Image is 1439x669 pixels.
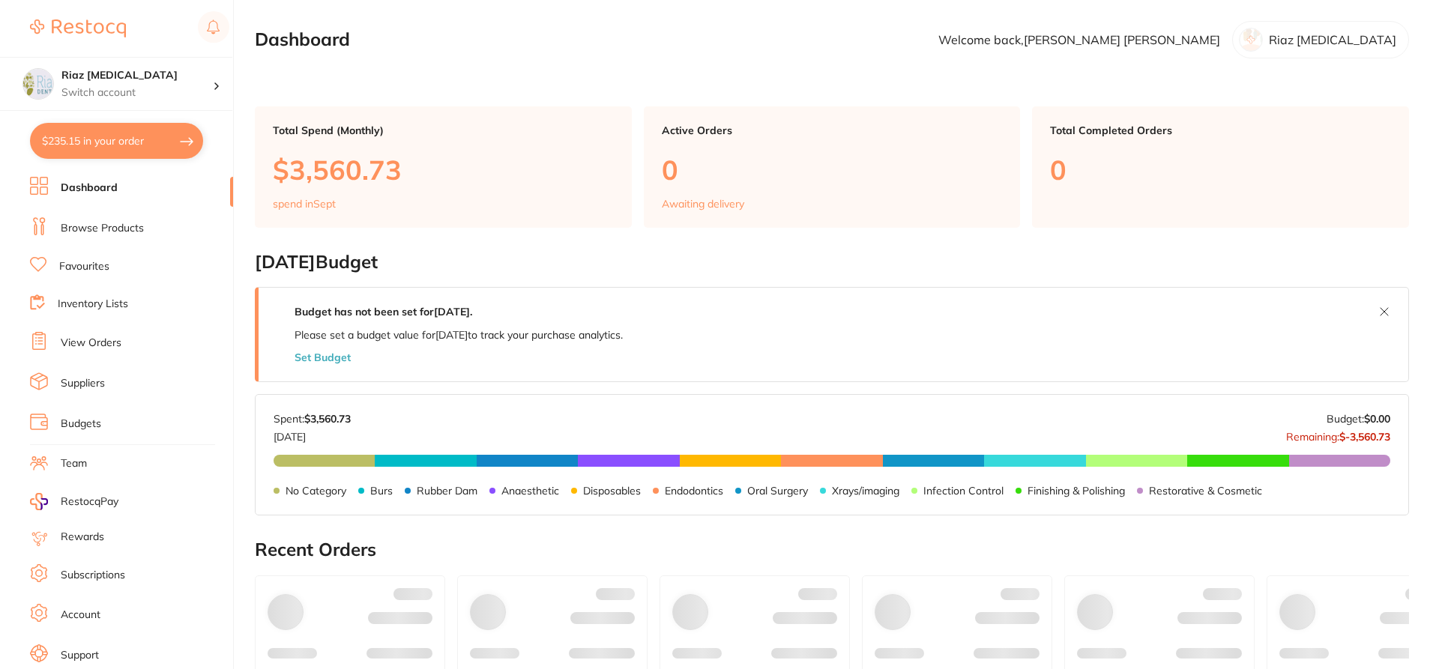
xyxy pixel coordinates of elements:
[832,485,899,497] p: Xrays/imaging
[30,11,126,46] a: Restocq Logo
[1050,124,1391,136] p: Total Completed Orders
[61,608,100,623] a: Account
[30,123,203,159] button: $235.15 in your order
[417,485,477,497] p: Rubber Dam
[1286,425,1390,443] p: Remaining:
[30,493,118,510] a: RestocqPay
[58,297,128,312] a: Inventory Lists
[255,539,1409,560] h2: Recent Orders
[274,413,351,425] p: Spent:
[61,68,213,83] h4: Riaz Dental Surgery
[662,198,744,210] p: Awaiting delivery
[304,412,351,426] strong: $3,560.73
[923,485,1004,497] p: Infection Control
[295,329,623,341] p: Please set a budget value for [DATE] to track your purchase analytics.
[61,417,101,432] a: Budgets
[644,106,1021,228] a: Active Orders0Awaiting delivery
[61,85,213,100] p: Switch account
[1032,106,1409,228] a: Total Completed Orders0
[286,485,346,497] p: No Category
[747,485,808,497] p: Oral Surgery
[1339,430,1390,444] strong: $-3,560.73
[662,124,1003,136] p: Active Orders
[30,493,48,510] img: RestocqPay
[61,221,144,236] a: Browse Products
[273,198,336,210] p: spend in Sept
[274,425,351,443] p: [DATE]
[273,154,614,185] p: $3,560.73
[370,485,393,497] p: Burs
[295,351,351,363] button: Set Budget
[61,456,87,471] a: Team
[938,33,1220,46] p: Welcome back, [PERSON_NAME] [PERSON_NAME]
[1364,412,1390,426] strong: $0.00
[501,485,559,497] p: Anaesthetic
[61,181,118,196] a: Dashboard
[295,305,472,318] strong: Budget has not been set for [DATE] .
[61,648,99,663] a: Support
[1149,485,1262,497] p: Restorative & Cosmetic
[273,124,614,136] p: Total Spend (Monthly)
[59,259,109,274] a: Favourites
[1028,485,1125,497] p: Finishing & Polishing
[662,154,1003,185] p: 0
[255,29,350,50] h2: Dashboard
[1050,154,1391,185] p: 0
[23,69,53,99] img: Riaz Dental Surgery
[61,336,121,351] a: View Orders
[255,106,632,228] a: Total Spend (Monthly)$3,560.73spend inSept
[255,252,1409,273] h2: [DATE] Budget
[61,568,125,583] a: Subscriptions
[583,485,641,497] p: Disposables
[61,494,118,509] span: RestocqPay
[61,530,104,545] a: Rewards
[61,376,105,391] a: Suppliers
[1269,33,1396,46] p: Riaz [MEDICAL_DATA]
[1327,413,1390,425] p: Budget:
[665,485,723,497] p: Endodontics
[30,19,126,37] img: Restocq Logo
